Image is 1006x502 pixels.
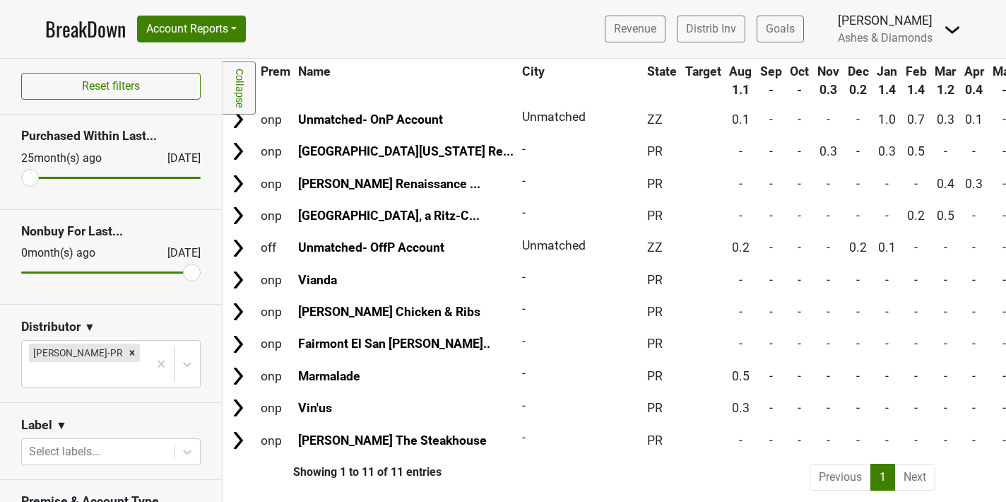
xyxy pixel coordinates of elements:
[1002,177,1006,191] span: -
[937,209,954,223] span: 0.5
[972,305,976,319] span: -
[769,240,773,255] span: -
[1002,144,1006,158] span: -
[827,337,830,351] span: -
[827,433,830,448] span: -
[295,59,518,84] th: Name: activate to sort column ascending
[227,334,249,355] img: Arrow right
[1002,337,1006,351] span: -
[798,177,801,191] span: -
[605,16,665,42] a: Revenue
[155,245,201,262] div: [DATE]
[814,59,843,84] th: Nov: activate to sort column ascending
[856,112,860,127] span: -
[519,59,635,84] th: City: activate to sort column ascending
[878,112,896,127] span: 1.0
[838,31,933,45] span: Ashes & Diamonds
[965,112,983,127] span: 0.1
[944,305,947,319] span: -
[84,319,95,336] span: ▼
[298,177,480,191] a: [PERSON_NAME] Renaissance ...
[29,344,124,362] div: [PERSON_NAME]-PR
[769,401,773,415] span: -
[647,337,663,351] span: PR
[937,177,954,191] span: 0.4
[827,209,830,223] span: -
[856,209,860,223] span: -
[944,273,947,287] span: -
[798,337,801,351] span: -
[944,433,947,448] span: -
[647,112,663,127] span: ZZ
[257,425,294,455] td: onp
[972,369,976,383] span: -
[677,16,745,42] a: Distrib Inv
[21,418,52,433] h3: Label
[257,104,294,134] td: onp
[298,112,443,127] a: Unmatched- OnP Account
[227,205,249,226] img: Arrow right
[914,337,918,351] span: -
[227,430,249,451] img: Arrow right
[769,112,773,127] span: -
[257,59,294,84] th: Prem: activate to sort column ascending
[227,173,249,194] img: Arrow right
[798,112,801,127] span: -
[298,433,487,448] a: [PERSON_NAME] The Steakhouse
[1002,401,1006,415] span: -
[827,369,830,383] span: -
[644,59,680,84] th: State: activate to sort column ascending
[798,144,801,158] span: -
[647,177,663,191] span: PR
[827,240,830,255] span: -
[647,433,663,448] span: PR
[298,337,490,351] a: Fairmont El San [PERSON_NAME]..
[856,337,860,351] span: -
[685,64,721,78] span: Target
[155,150,201,167] div: [DATE]
[885,369,889,383] span: -
[849,240,867,255] span: 0.2
[769,144,773,158] span: -
[227,301,249,322] img: Arrow right
[972,240,976,255] span: -
[257,297,294,327] td: onp
[965,177,983,191] span: 0.3
[885,305,889,319] span: -
[522,334,526,349] span: -
[856,273,860,287] span: -
[944,369,947,383] span: -
[45,14,126,44] a: BreakDown
[972,337,976,351] span: -
[227,366,249,387] img: Arrow right
[787,59,813,84] th: Oct: activate to sort column ascending
[856,433,860,448] span: -
[798,209,801,223] span: -
[873,59,901,84] th: Jan: activate to sort column ascending
[223,465,442,479] div: Showing 1 to 11 of 11 entries
[647,369,663,383] span: PR
[819,144,837,158] span: 0.3
[769,209,773,223] span: -
[972,273,976,287] span: -
[972,401,976,415] span: -
[257,361,294,391] td: onp
[257,393,294,424] td: onp
[838,11,933,30] div: [PERSON_NAME]
[798,305,801,319] span: -
[227,269,249,291] img: Arrow right
[844,59,872,84] th: Dec: activate to sort column ascending
[914,433,918,448] span: -
[739,305,742,319] span: -
[732,401,750,415] span: 0.3
[1002,305,1006,319] span: -
[298,209,480,223] a: [GEOGRAPHIC_DATA], a Ritz-C...
[522,174,526,188] span: -
[726,77,755,103] th: 1.1
[1002,209,1006,223] span: -
[972,433,976,448] span: -
[827,112,830,127] span: -
[227,141,249,162] img: Arrow right
[739,144,742,158] span: -
[21,320,81,334] h3: Distributor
